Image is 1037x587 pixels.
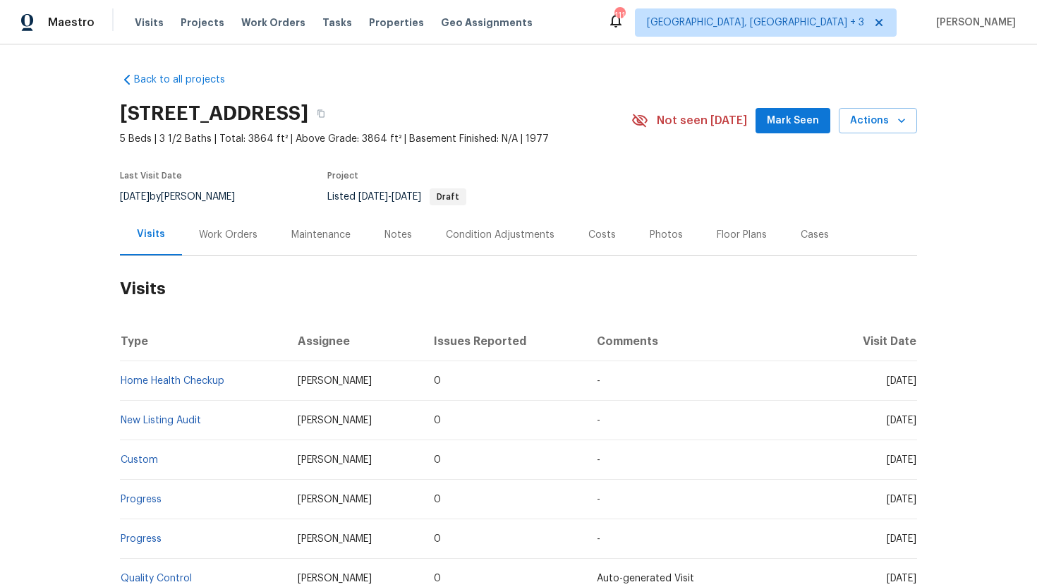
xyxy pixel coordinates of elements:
span: Actions [850,112,906,130]
th: Type [120,322,286,361]
button: Actions [839,108,917,134]
span: [DATE] [887,495,916,504]
span: Geo Assignments [441,16,533,30]
div: 111 [614,8,624,23]
span: [DATE] [887,416,916,425]
span: [PERSON_NAME] [298,416,372,425]
span: Draft [431,193,465,201]
a: Progress [121,495,162,504]
span: - [358,192,421,202]
span: Maestro [48,16,95,30]
th: Assignee [286,322,423,361]
a: Back to all projects [120,73,255,87]
span: [PERSON_NAME] [298,534,372,544]
span: [PERSON_NAME] [298,376,372,386]
span: Projects [181,16,224,30]
span: Not seen [DATE] [657,114,747,128]
div: Visits [137,227,165,241]
span: [GEOGRAPHIC_DATA], [GEOGRAPHIC_DATA] + 3 [647,16,864,30]
span: 0 [434,376,441,386]
div: Cases [801,228,829,242]
span: [DATE] [887,455,916,465]
span: [DATE] [887,534,916,544]
span: [DATE] [392,192,421,202]
span: Work Orders [241,16,305,30]
th: Issues Reported [423,322,585,361]
span: [DATE] [120,192,150,202]
span: [DATE] [358,192,388,202]
button: Mark Seen [756,108,830,134]
span: 0 [434,534,441,544]
a: Home Health Checkup [121,376,224,386]
h2: Visits [120,256,917,322]
span: - [597,376,600,386]
span: - [597,534,600,544]
th: Visit Date [825,322,917,361]
span: Visits [135,16,164,30]
div: Maintenance [291,228,351,242]
div: Condition Adjustments [446,228,554,242]
span: [PERSON_NAME] [298,495,372,504]
span: [PERSON_NAME] [298,574,372,583]
span: Listed [327,192,466,202]
span: [PERSON_NAME] [930,16,1016,30]
span: 0 [434,574,441,583]
div: by [PERSON_NAME] [120,188,252,205]
a: Quality Control [121,574,192,583]
th: Comments [586,322,825,361]
a: Progress [121,534,162,544]
span: 0 [434,455,441,465]
div: Notes [384,228,412,242]
span: [PERSON_NAME] [298,455,372,465]
span: [DATE] [887,376,916,386]
a: New Listing Audit [121,416,201,425]
div: Floor Plans [717,228,767,242]
span: [DATE] [887,574,916,583]
span: - [597,416,600,425]
a: Custom [121,455,158,465]
span: - [597,495,600,504]
div: Costs [588,228,616,242]
span: 0 [434,416,441,425]
span: Properties [369,16,424,30]
div: Photos [650,228,683,242]
h2: [STREET_ADDRESS] [120,107,308,121]
span: Auto-generated Visit [597,574,694,583]
span: 0 [434,495,441,504]
span: 5 Beds | 3 1/2 Baths | Total: 3864 ft² | Above Grade: 3864 ft² | Basement Finished: N/A | 1977 [120,132,631,146]
span: Project [327,171,358,180]
span: Tasks [322,18,352,28]
span: Mark Seen [767,112,819,130]
div: Work Orders [199,228,257,242]
span: Last Visit Date [120,171,182,180]
span: - [597,455,600,465]
button: Copy Address [308,101,334,126]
